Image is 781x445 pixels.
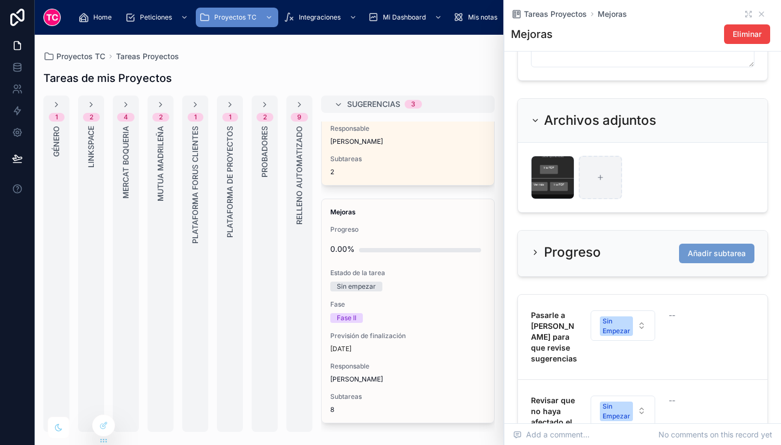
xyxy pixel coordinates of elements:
span: Añadir subtarea [688,248,746,259]
div: 2 [159,113,163,122]
div: 2 [263,113,267,122]
h2: Progreso [544,244,601,261]
div: Sin Empezar [603,316,630,336]
div: 2 [89,113,93,122]
span: No comments on this record yet [658,429,772,440]
a: Peticiones [121,8,194,27]
span: Plataforma de Proyectos [225,126,235,238]
span: Mis notas [468,13,497,22]
a: Pasarle a [PERSON_NAME] para que revise sugerenciasSelect Button-- [518,295,767,379]
button: Select Button [591,396,655,426]
span: Mi Dashboard [383,13,426,22]
span: LinkSpace [86,126,97,168]
div: 0.00% [330,238,355,260]
a: Mi Dashboard [364,8,447,27]
div: 4 [124,113,128,122]
span: [PERSON_NAME] [330,137,383,146]
a: Integraciones [280,8,362,27]
div: Fase II [337,313,356,323]
span: Peticiones [140,13,172,22]
span: Relleno automatizado [294,126,305,225]
span: Género [51,126,62,157]
span: Progreso [330,225,485,234]
span: [PERSON_NAME] [330,375,383,384]
a: Tareas Proyectos [116,51,179,62]
span: Subtareas [330,392,485,401]
span: Eliminar [733,29,761,40]
span: Integraciones [299,13,341,22]
span: -- [669,395,675,406]
span: 2 [330,168,334,176]
div: 3 [411,100,415,109]
span: Responsable [330,362,485,371]
span: Fase [330,300,485,309]
a: Proyectos TC [43,51,105,62]
p: [DATE] [330,345,351,353]
strong: Mejoras [330,208,356,216]
a: Proyectos TC [196,8,278,27]
button: Añadir subtarea [679,244,754,263]
span: -- [669,310,675,321]
span: Add a comment... [513,429,590,440]
a: MejorasProgreso0.00%Estado de la tareaSin empezarFaseFase IIPrevisión de finalización[DATE]Respon... [321,199,495,423]
button: Eliminar [724,24,770,44]
button: Select Button [591,310,655,341]
a: Home [75,8,119,27]
span: Probadores [259,126,270,177]
span: Sugerencias [347,99,400,110]
a: Mejoras [598,9,627,20]
h1: Mejoras [511,27,553,42]
span: Proyectos TC [56,51,105,62]
span: Subtareas [330,155,485,163]
span: Mutua Madrileña [155,126,166,201]
div: 1 [55,113,58,122]
span: Previsión de finalización [330,332,485,340]
h1: Tareas de mis Proyectos [43,71,172,86]
div: 9 [297,113,302,122]
span: Estado de la tarea [330,269,485,277]
img: App logo [43,9,61,26]
strong: Pasarle a [PERSON_NAME] para que revise sugerencias [531,310,577,363]
span: Mercat Boqueria [120,126,131,199]
a: Tareas Proyectos [511,9,587,20]
span: Tareas Proyectos [524,9,587,20]
div: scrollable content [69,5,738,29]
div: 1 [194,113,197,122]
div: 1 [229,113,232,122]
span: 8 [330,405,334,414]
div: Sin Empezar [603,402,630,421]
span: Responsable [330,124,485,133]
a: Mis notas [450,8,505,27]
h2: Archivos adjuntos [544,112,656,129]
span: Home [93,13,112,22]
span: Proyectos TC [214,13,257,22]
span: Plataforma Forus Clientes [190,126,201,244]
div: Sin empezar [337,282,376,291]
